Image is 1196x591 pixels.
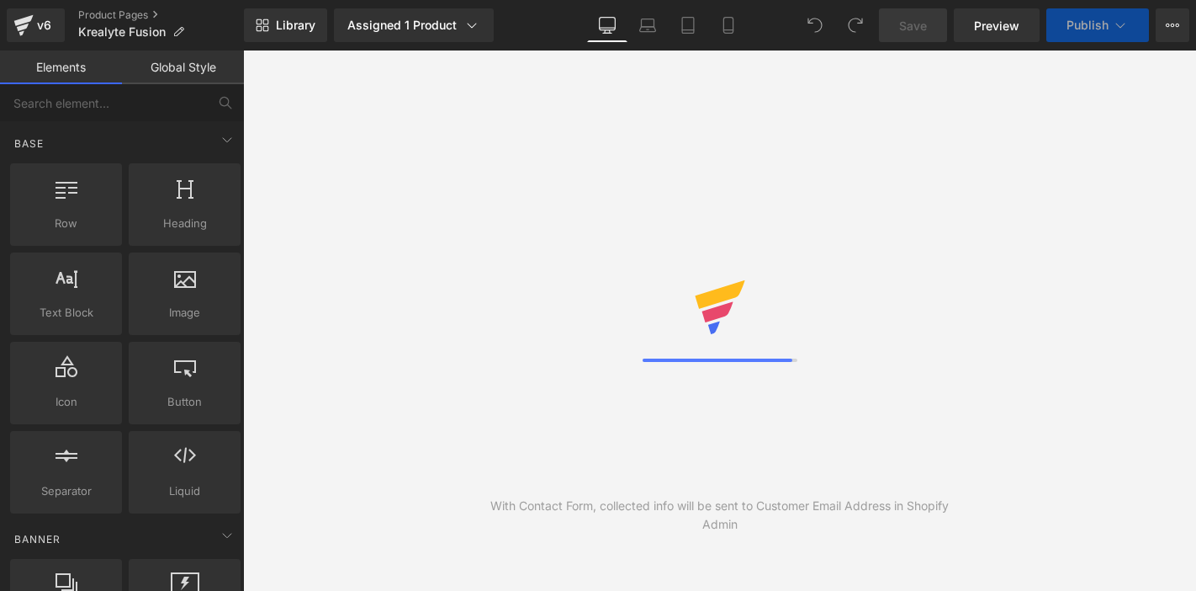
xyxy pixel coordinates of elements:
[798,8,832,42] button: Undo
[78,25,166,39] span: Krealyte Fusion
[708,8,749,42] a: Mobile
[954,8,1040,42] a: Preview
[839,8,872,42] button: Redo
[587,8,627,42] a: Desktop
[13,136,45,152] span: Base
[15,215,117,232] span: Row
[347,17,480,34] div: Assigned 1 Product
[481,497,958,534] div: With Contact Form, collected info will be sent to Customer Email Address in Shopify Admin
[15,482,117,500] span: Separator
[15,393,117,411] span: Icon
[1066,19,1109,32] span: Publish
[134,393,235,411] span: Button
[276,18,315,33] span: Library
[7,8,65,42] a: v6
[899,17,927,35] span: Save
[244,8,327,42] a: New Library
[134,215,235,232] span: Heading
[15,304,117,322] span: Text Block
[134,482,235,500] span: Liquid
[13,531,62,547] span: Banner
[668,8,708,42] a: Tablet
[134,304,235,322] span: Image
[78,8,244,22] a: Product Pages
[122,51,244,84] a: Global Style
[1156,8,1189,42] button: More
[1046,8,1149,42] button: Publish
[974,17,1019,35] span: Preview
[627,8,668,42] a: Laptop
[34,14,55,36] div: v6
